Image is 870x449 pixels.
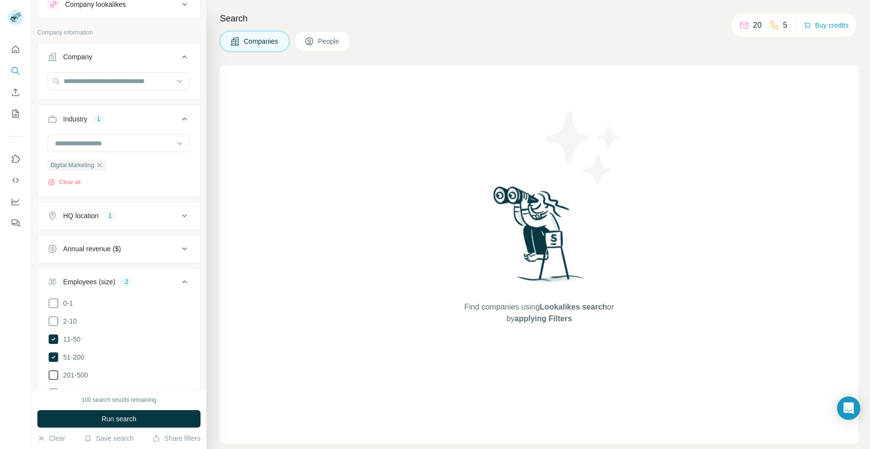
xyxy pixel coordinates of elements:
[37,410,201,428] button: Run search
[220,12,858,25] h4: Search
[38,237,200,260] button: Annual revenue ($)
[38,107,200,135] button: Industry1
[101,414,136,424] span: Run search
[63,211,99,221] div: HQ location
[8,214,23,232] button: Feedback
[121,277,132,286] div: 2
[8,105,23,122] button: My lists
[59,352,84,362] span: 51-200
[59,298,73,308] span: 0-1
[8,41,23,58] button: Quick start
[38,204,200,227] button: HQ location1
[837,397,860,420] div: Open Intercom Messenger
[59,388,85,398] span: 501-1K
[37,433,65,443] button: Clear
[783,19,787,31] p: 5
[540,303,607,311] span: Lookalikes search
[8,62,23,80] button: Search
[461,301,617,325] span: Find companies using or by
[318,36,340,46] span: People
[93,115,104,123] div: 1
[48,178,81,187] button: Clear all
[803,18,849,32] button: Buy credits
[63,277,115,287] div: Employees (size)
[104,211,116,220] div: 1
[50,161,94,170] span: Digital Marketing
[152,433,201,443] button: Share filters
[8,172,23,189] button: Use Surfe API
[59,370,88,380] span: 201-500
[8,193,23,210] button: Dashboard
[37,28,201,37] p: Company information
[38,45,200,72] button: Company
[63,244,121,254] div: Annual revenue ($)
[59,316,77,326] span: 2-10
[59,334,81,344] span: 11-50
[8,84,23,101] button: Enrich CSV
[84,433,134,443] button: Save search
[515,314,572,323] span: applying Filters
[63,114,87,124] div: Industry
[38,270,200,297] button: Employees (size)2
[8,150,23,168] button: Use Surfe on LinkedIn
[489,184,590,292] img: Surfe Illustration - Woman searching with binoculars
[244,36,279,46] span: Companies
[82,396,156,404] div: 100 search results remaining
[539,104,627,191] img: Surfe Illustration - Stars
[753,19,762,31] p: 20
[63,52,92,62] div: Company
